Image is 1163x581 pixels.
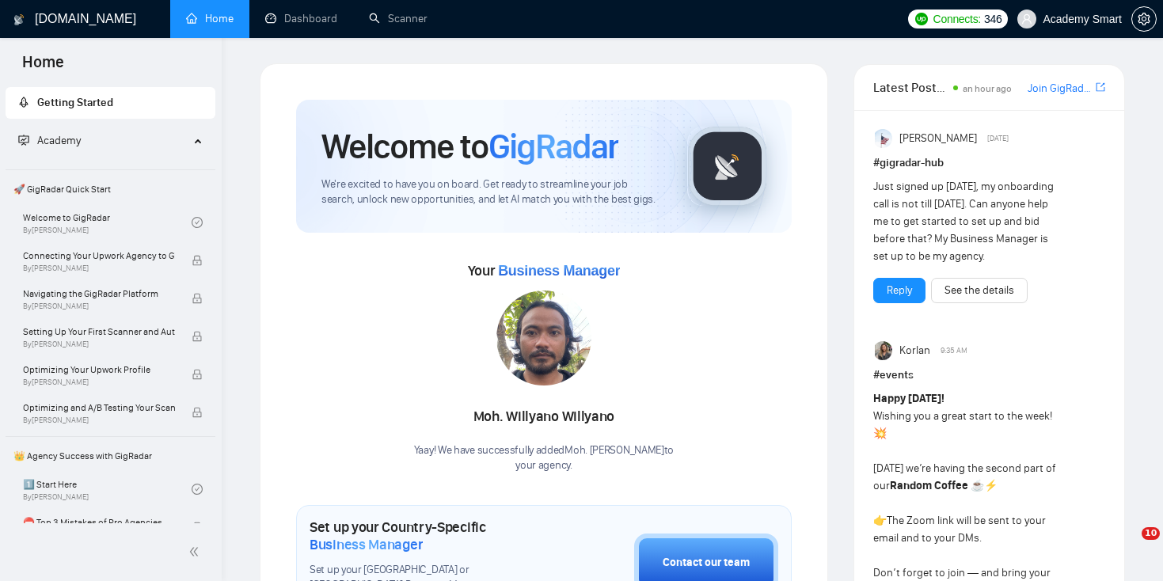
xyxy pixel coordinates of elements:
span: Business Manager [310,536,423,553]
span: an hour ago [963,83,1012,94]
span: lock [192,522,203,533]
div: Yaay! We have successfully added Moh. [PERSON_NAME] to [414,443,674,473]
span: 10 [1142,527,1160,540]
span: [PERSON_NAME] [899,130,977,147]
span: 346 [984,10,1001,28]
div: Moh. Willyano Willyano [414,404,674,431]
iframe: To enrich screen reader interactions, please activate Accessibility in Grammarly extension settings [1109,527,1147,565]
span: lock [192,331,203,342]
span: Connects: [933,10,981,28]
a: searchScanner [369,12,428,25]
strong: Happy [DATE]! [873,392,944,405]
strong: Random Coffee [890,479,968,492]
span: check-circle [192,484,203,495]
a: export [1096,80,1105,95]
span: 💥 [873,427,887,440]
span: user [1021,13,1032,25]
h1: # events [873,366,1105,384]
span: check-circle [192,217,203,228]
img: Anisuzzaman Khan [875,129,894,148]
span: setting [1132,13,1156,25]
span: export [1096,81,1105,93]
span: lock [192,293,203,304]
span: lock [192,407,203,418]
h1: Welcome to [321,125,618,168]
a: homeHome [186,12,234,25]
span: fund-projection-screen [18,135,29,146]
img: gigradar-logo.png [688,127,767,206]
span: Academy [37,134,81,147]
span: 👑 Agency Success with GigRadar [7,440,214,472]
a: Welcome to GigRadarBy[PERSON_NAME] [23,205,192,240]
button: Reply [873,278,925,303]
span: Navigating the GigRadar Platform [23,286,175,302]
span: 9:35 AM [941,344,967,358]
span: Home [10,51,77,84]
span: 👉 [873,514,887,527]
span: ⛔ Top 3 Mistakes of Pro Agencies [23,515,175,530]
span: By [PERSON_NAME] [23,378,175,387]
span: lock [192,255,203,266]
span: We're excited to have you on board. Get ready to streamline your job search, unlock new opportuni... [321,177,662,207]
div: Just signed up [DATE], my onboarding call is not till [DATE]. Can anyone help me to get started t... [873,178,1058,265]
span: Korlan [899,342,930,359]
h1: Set up your Country-Specific [310,518,555,553]
a: setting [1131,13,1157,25]
span: rocket [18,97,29,108]
div: Contact our team [663,554,750,572]
p: your agency . [414,458,674,473]
a: 1️⃣ Start HereBy[PERSON_NAME] [23,472,192,507]
span: By [PERSON_NAME] [23,416,175,425]
img: 1705385338508-WhatsApp%20Image%202024-01-16%20at%2014.07.38.jpeg [496,290,591,385]
img: logo [13,7,25,32]
span: [DATE] [987,131,1009,146]
a: dashboardDashboard [265,12,337,25]
a: Reply [887,282,912,299]
span: ☕ [971,479,984,492]
li: Getting Started [6,87,215,119]
span: Connecting Your Upwork Agency to GigRadar [23,248,175,264]
a: See the details [944,282,1014,299]
img: Korlan [875,341,894,360]
span: Setting Up Your First Scanner and Auto-Bidder [23,324,175,340]
h1: # gigradar-hub [873,154,1105,172]
span: Latest Posts from the GigRadar Community [873,78,948,97]
a: Join GigRadar Slack Community [1028,80,1093,97]
span: ⚡ [984,479,998,492]
span: By [PERSON_NAME] [23,340,175,349]
span: Optimizing and A/B Testing Your Scanner for Better Results [23,400,175,416]
span: lock [192,369,203,380]
span: Getting Started [37,96,113,109]
span: GigRadar [488,125,618,168]
span: Academy [18,134,81,147]
span: Optimizing Your Upwork Profile [23,362,175,378]
span: 🚀 GigRadar Quick Start [7,173,214,205]
span: By [PERSON_NAME] [23,264,175,273]
span: By [PERSON_NAME] [23,302,175,311]
img: upwork-logo.png [915,13,928,25]
button: See the details [931,278,1028,303]
span: Business Manager [498,263,620,279]
span: double-left [188,544,204,560]
span: Your [468,262,621,279]
button: setting [1131,6,1157,32]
